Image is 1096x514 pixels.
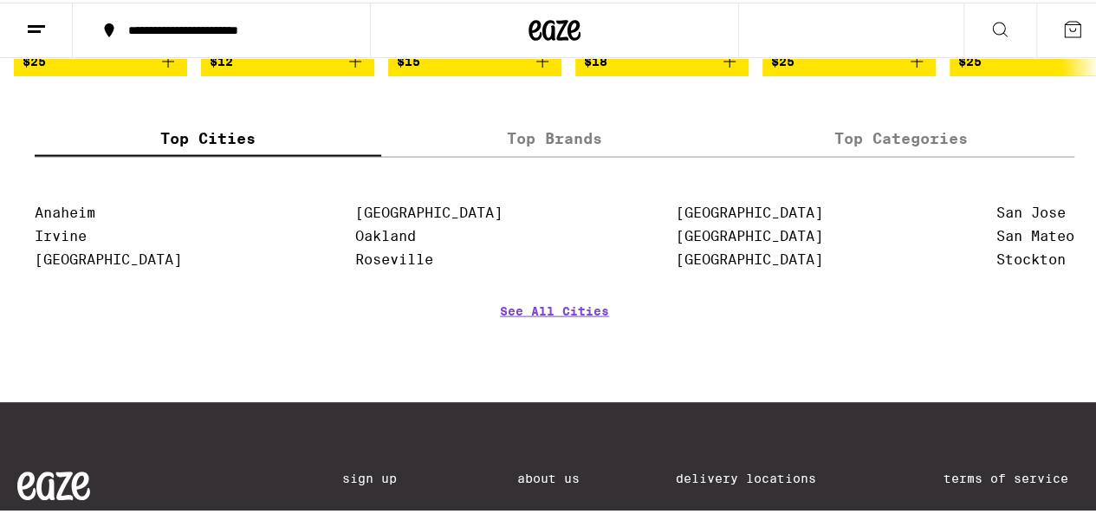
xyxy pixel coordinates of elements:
[35,249,182,265] a: [GEOGRAPHIC_DATA]
[381,117,728,154] label: Top Brands
[676,469,847,483] a: Delivery Locations
[517,469,580,483] a: About Us
[201,44,374,74] button: Add to bag
[500,302,609,366] a: See All Cities
[762,44,936,74] button: Add to bag
[676,225,823,242] a: [GEOGRAPHIC_DATA]
[10,12,125,26] span: Hi. Need any help?
[23,52,46,66] span: $25
[728,117,1074,154] label: Top Categories
[355,249,433,265] a: Roseville
[958,52,982,66] span: $25
[584,52,607,66] span: $18
[676,249,823,265] a: [GEOGRAPHIC_DATA]
[35,202,95,218] a: Anaheim
[355,225,416,242] a: Oakland
[342,469,420,483] a: Sign Up
[771,52,794,66] span: $25
[996,249,1066,265] a: Stockton
[35,225,87,242] a: Irvine
[996,225,1074,242] a: San Mateo
[210,52,233,66] span: $12
[676,202,823,218] a: [GEOGRAPHIC_DATA]
[388,44,561,74] button: Add to bag
[14,44,187,74] button: Add to bag
[996,202,1066,218] a: San Jose
[355,202,503,218] a: [GEOGRAPHIC_DATA]
[944,469,1092,483] a: Terms of Service
[575,44,749,74] button: Add to bag
[35,117,381,154] label: Top Cities
[397,52,420,66] span: $15
[35,117,1074,155] div: tabs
